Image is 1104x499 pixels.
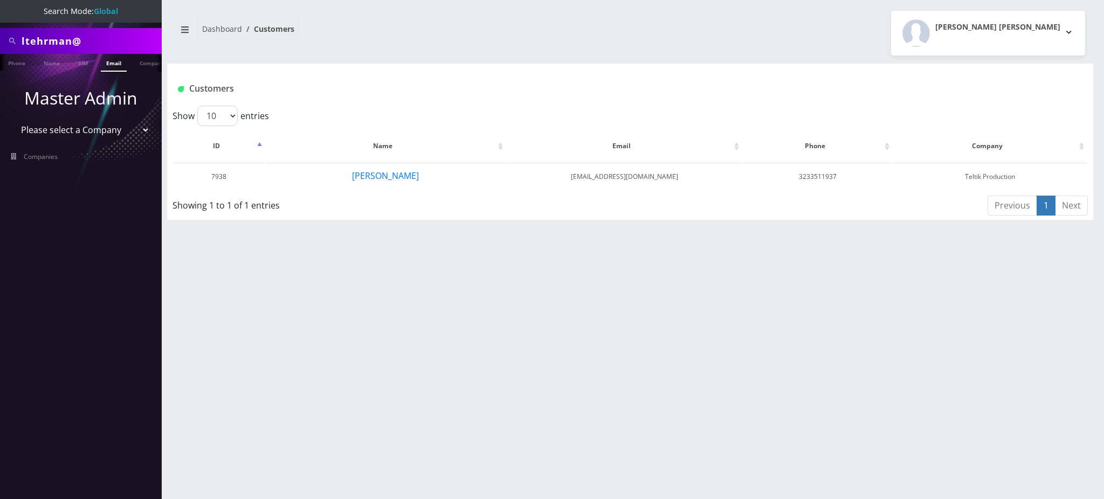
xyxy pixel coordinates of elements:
[935,23,1060,32] h2: [PERSON_NAME] [PERSON_NAME]
[202,24,242,34] a: Dashboard
[38,54,65,71] a: Name
[507,130,742,162] th: Email: activate to sort column ascending
[174,163,265,190] td: 7938
[743,163,892,190] td: 3233511937
[101,54,127,72] a: Email
[172,106,269,126] label: Show entries
[94,6,118,16] strong: Global
[507,163,742,190] td: [EMAIL_ADDRESS][DOMAIN_NAME]
[134,54,170,71] a: Company
[73,54,93,71] a: SIM
[988,196,1037,216] a: Previous
[1055,196,1088,216] a: Next
[893,130,1087,162] th: Company: activate to sort column ascending
[1037,196,1055,216] a: 1
[743,130,892,162] th: Phone: activate to sort column ascending
[891,11,1085,56] button: [PERSON_NAME] [PERSON_NAME]
[893,163,1087,190] td: Teltik Production
[266,130,506,162] th: Name: activate to sort column ascending
[3,54,31,71] a: Phone
[174,130,265,162] th: ID: activate to sort column descending
[175,18,622,48] nav: breadcrumb
[24,152,58,161] span: Companies
[44,6,118,16] span: Search Mode:
[178,84,929,94] h1: Customers
[351,169,419,183] button: [PERSON_NAME]
[172,195,546,212] div: Showing 1 to 1 of 1 entries
[22,31,159,51] input: Search All Companies
[197,106,238,126] select: Showentries
[242,23,294,34] li: Customers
